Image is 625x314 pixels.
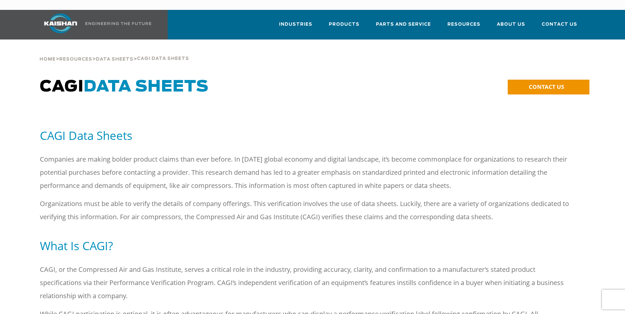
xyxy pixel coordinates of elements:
span: Parts and Service [376,21,431,28]
a: About Us [497,16,525,38]
span: Data Sheets [84,79,209,95]
a: Contact Us [542,16,577,38]
a: Resources [59,56,92,62]
a: Kaishan USA [36,10,153,39]
p: Organizations must be able to verify the details of company offerings. This verification involves... [40,197,574,223]
a: Resources [447,16,480,38]
span: Products [329,21,359,28]
span: About Us [497,21,525,28]
a: Products [329,16,359,38]
a: Industries [279,16,312,38]
span: CAGI [40,79,209,95]
img: kaishan logo [36,13,85,33]
a: Data Sheets [96,56,133,62]
span: Industries [279,21,312,28]
p: Companies are making bolder product claims than ever before. In [DATE] global economy and digital... [40,153,574,192]
span: Contact Us [542,21,577,28]
img: Engineering the future [85,22,151,25]
span: Data Sheets [96,57,133,62]
h5: CAGI Data Sheets [40,128,585,143]
span: Cagi Data Sheets [137,57,189,61]
span: Resources [59,57,92,62]
a: Home [40,56,56,62]
p: CAGI, or the Compressed Air and Gas Institute, serves a critical role in the industry, providing ... [40,263,574,302]
span: CONTACT US [529,83,564,91]
span: Home [40,57,56,62]
a: CONTACT US [508,80,589,94]
a: Parts and Service [376,16,431,38]
h5: What Is CAGI? [40,238,585,253]
span: Resources [447,21,480,28]
div: > > > [40,39,189,65]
